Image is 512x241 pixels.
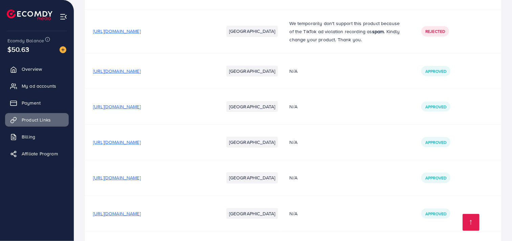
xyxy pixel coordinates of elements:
img: logo [7,9,52,20]
span: Approved [425,104,446,110]
span: N/A [290,68,297,74]
a: My ad accounts [5,79,69,93]
a: Product Links [5,113,69,127]
span: Overview [22,66,42,72]
a: Payment [5,96,69,110]
span: Ecomdy Balance [7,37,44,44]
li: [GEOGRAPHIC_DATA] [226,208,278,219]
span: Billing [22,133,35,140]
img: image [60,46,66,53]
span: $50.63 [7,44,29,54]
p: We temporarily don't support this product because of the TikTok ad violation recording as . Kindl... [290,19,405,44]
strong: spam [372,28,384,35]
span: N/A [290,174,297,181]
span: [URL][DOMAIN_NAME] [93,28,141,35]
span: Payment [22,100,41,106]
li: [GEOGRAPHIC_DATA] [226,66,278,76]
img: menu [60,13,67,21]
a: Billing [5,130,69,144]
span: Affiliate Program [22,150,58,157]
span: N/A [290,210,297,217]
span: My ad accounts [22,83,56,89]
span: Approved [425,139,446,145]
span: Rejected [425,28,445,34]
span: [URL][DOMAIN_NAME] [93,210,141,217]
li: [GEOGRAPHIC_DATA] [226,26,278,37]
li: [GEOGRAPHIC_DATA] [226,101,278,112]
a: Overview [5,62,69,76]
span: Approved [425,211,446,217]
span: [URL][DOMAIN_NAME] [93,103,141,110]
a: Affiliate Program [5,147,69,160]
span: Product Links [22,116,51,123]
li: [GEOGRAPHIC_DATA] [226,172,278,183]
span: [URL][DOMAIN_NAME] [93,139,141,146]
iframe: Chat [483,211,507,236]
li: [GEOGRAPHIC_DATA] [226,137,278,148]
span: Approved [425,68,446,74]
span: N/A [290,139,297,146]
span: Approved [425,175,446,181]
span: N/A [290,103,297,110]
span: [URL][DOMAIN_NAME] [93,174,141,181]
span: [URL][DOMAIN_NAME] [93,68,141,74]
